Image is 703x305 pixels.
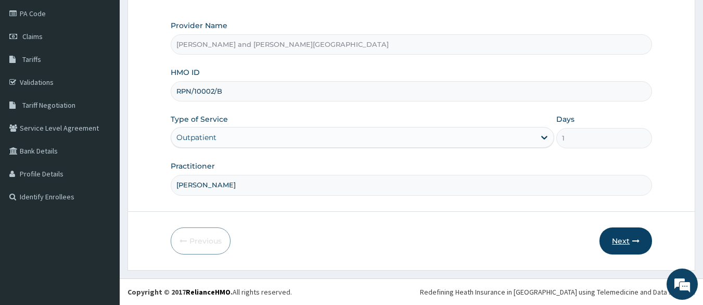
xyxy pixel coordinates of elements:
div: Outpatient [176,132,216,143]
img: d_794563401_company_1708531726252_794563401 [19,52,42,78]
div: Chat with us now [54,58,175,72]
textarea: Type your message and hit 'Enter' [5,198,198,235]
button: Previous [171,227,231,255]
strong: Copyright © 2017 . [127,287,233,297]
div: Redefining Heath Insurance in [GEOGRAPHIC_DATA] using Telemedicine and Data Science! [420,287,695,297]
label: HMO ID [171,67,200,78]
span: Tariffs [22,55,41,64]
footer: All rights reserved. [120,278,703,305]
a: RelianceHMO [186,287,231,297]
input: Enter HMO ID [171,81,653,101]
label: Days [556,114,574,124]
span: We're online! [60,88,144,193]
label: Practitioner [171,161,215,171]
label: Type of Service [171,114,228,124]
button: Next [599,227,652,255]
span: Tariff Negotiation [22,100,75,110]
div: Minimize live chat window [171,5,196,30]
label: Provider Name [171,20,227,31]
input: Enter Name [171,175,653,195]
span: Claims [22,32,43,41]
